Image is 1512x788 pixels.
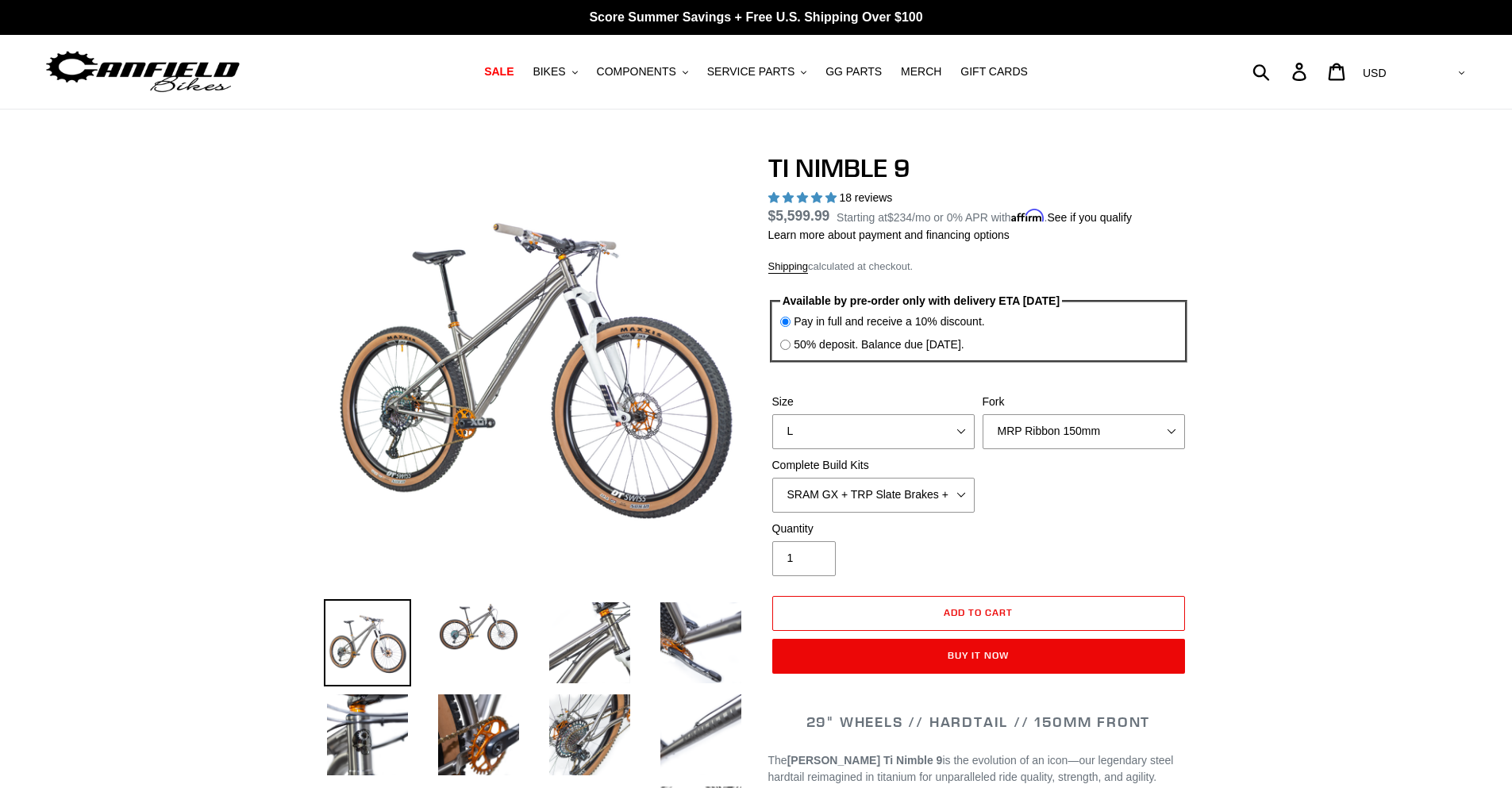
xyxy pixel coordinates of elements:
span: Affirm [1011,209,1045,222]
span: 29" WHEELS // HARDTAIL // 150MM FRONT [806,713,1151,731]
span: 4.89 stars [768,191,840,204]
label: Pay in full and receive a 10% discount. [794,313,984,330]
img: Load image into Gallery viewer, TI NIMBLE 9 [324,599,411,686]
div: calculated at checkout. [768,259,1189,275]
span: MERCH [901,65,941,79]
span: BIKES [533,65,565,79]
label: Fork [983,394,1185,410]
img: Load image into Gallery viewer, TI NIMBLE 9 [546,599,633,686]
legend: Available by pre-order only with delivery ETA [DATE] [780,293,1062,309]
a: See if you qualify - Learn more about Affirm Financing (opens in modal) [1047,211,1132,224]
a: Shipping [768,260,809,274]
button: Add to cart [772,596,1185,631]
span: GG PARTS [825,65,882,79]
span: $5,599.99 [768,208,830,224]
p: Starting at /mo or 0% APR with . [837,206,1132,226]
button: BIKES [525,61,585,83]
img: Load image into Gallery viewer, TI NIMBLE 9 [324,691,411,778]
span: 18 reviews [839,191,892,204]
span: GIFT CARDS [960,65,1028,79]
a: MERCH [893,61,949,83]
img: Canfield Bikes [44,47,242,97]
label: Size [772,394,975,410]
label: 50% deposit. Balance due [DATE]. [794,336,964,353]
span: Add to cart [944,606,1013,618]
input: Search [1261,54,1302,89]
span: SALE [484,65,514,79]
span: COMPONENTS [597,65,676,79]
img: Load image into Gallery viewer, TI NIMBLE 9 [435,691,522,778]
img: Load image into Gallery viewer, TI NIMBLE 9 [435,599,522,655]
button: COMPONENTS [589,61,696,83]
label: Quantity [772,521,975,537]
label: Complete Build Kits [772,457,975,474]
h1: TI NIMBLE 9 [768,153,1189,183]
a: SALE [476,61,521,83]
a: GIFT CARDS [952,61,1036,83]
span: $234 [887,211,912,224]
button: Buy it now [772,639,1185,674]
strong: [PERSON_NAME] Ti Nimble 9 [787,754,943,767]
button: SERVICE PARTS [699,61,814,83]
a: Learn more about payment and financing options [768,229,1010,241]
img: Load image into Gallery viewer, TI NIMBLE 9 [546,691,633,778]
img: Load image into Gallery viewer, TI NIMBLE 9 [657,599,744,686]
img: Load image into Gallery viewer, TI NIMBLE 9 [657,691,744,778]
span: SERVICE PARTS [707,65,794,79]
a: GG PARTS [818,61,890,83]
